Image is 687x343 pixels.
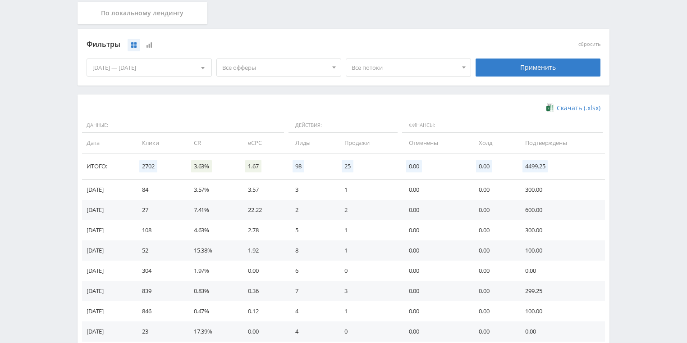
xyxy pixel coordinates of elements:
td: 0.00 [400,220,470,240]
td: 299.25 [516,281,605,301]
td: 0.00 [239,321,286,342]
td: 846 [133,301,185,321]
td: 1.97% [185,261,239,281]
td: 7 [286,281,335,301]
td: 3.57 [239,180,286,200]
td: 0.00 [470,220,516,240]
td: 0.47% [185,301,239,321]
div: Применить [476,59,601,77]
td: 0 [335,261,400,281]
td: 2.78 [239,220,286,240]
td: 0.00 [470,240,516,261]
td: 0.00 [400,261,470,281]
td: [DATE] [82,301,133,321]
td: Дата [82,133,133,153]
span: 0.00 [476,160,492,172]
td: 6 [286,261,335,281]
td: 0.12 [239,301,286,321]
td: 3.57% [185,180,239,200]
td: 0.00 [470,261,516,281]
span: Скачать (.xlsx) [557,104,600,112]
td: 0.00 [239,261,286,281]
td: 100.00 [516,301,605,321]
td: [DATE] [82,240,133,261]
span: Финансы: [402,118,603,133]
td: 0.00 [400,180,470,200]
td: 4 [286,321,335,342]
td: 8 [286,240,335,261]
td: [DATE] [82,281,133,301]
span: Действия: [289,118,398,133]
td: 0.00 [470,281,516,301]
span: 0.00 [406,160,422,172]
td: Лиды [286,133,335,153]
td: 1 [335,220,400,240]
td: 0 [335,321,400,342]
td: [DATE] [82,321,133,342]
td: 300.00 [516,180,605,200]
td: 0.00 [516,261,605,281]
td: [DATE] [82,200,133,220]
td: 27 [133,200,185,220]
td: 0.00 [516,321,605,342]
td: 0.00 [400,301,470,321]
td: Холд [470,133,516,153]
td: 5 [286,220,335,240]
td: 1 [335,301,400,321]
td: 0.00 [470,200,516,220]
td: 7.41% [185,200,239,220]
span: 98 [293,160,304,172]
div: [DATE] — [DATE] [87,59,211,76]
span: 4499.25 [522,160,548,172]
td: 0.36 [239,281,286,301]
span: Все офферы [222,59,328,76]
td: 4.63% [185,220,239,240]
td: Отменены [400,133,470,153]
div: По локальному лендингу [78,2,207,24]
td: 3 [335,281,400,301]
span: Данные: [82,118,284,133]
button: сбросить [578,41,600,47]
td: 23 [133,321,185,342]
span: 2702 [139,160,157,172]
td: Клики [133,133,185,153]
td: 17.39% [185,321,239,342]
td: 0.00 [400,240,470,261]
td: 0.83% [185,281,239,301]
span: 1.67 [245,160,261,172]
td: Подтверждены [516,133,605,153]
td: 3 [286,180,335,200]
td: 0.00 [400,200,470,220]
td: 100.00 [516,240,605,261]
td: 1 [335,240,400,261]
td: [DATE] [82,220,133,240]
td: Итого: [82,153,133,180]
td: [DATE] [82,180,133,200]
td: 0.00 [400,281,470,301]
td: 0.00 [470,321,516,342]
td: [DATE] [82,261,133,281]
td: 600.00 [516,200,605,220]
span: Все потоки [352,59,457,76]
div: Фильтры [87,38,471,51]
td: 84 [133,180,185,200]
td: 0.00 [470,180,516,200]
td: 839 [133,281,185,301]
td: 4 [286,301,335,321]
td: Продажи [335,133,400,153]
span: 3.63% [191,160,212,172]
a: Скачать (.xlsx) [546,104,600,113]
td: 22.22 [239,200,286,220]
td: 52 [133,240,185,261]
td: 108 [133,220,185,240]
td: 0.00 [400,321,470,342]
td: 15.38% [185,240,239,261]
td: 0.00 [470,301,516,321]
td: 2 [286,200,335,220]
td: 304 [133,261,185,281]
td: 2 [335,200,400,220]
img: xlsx [546,103,554,112]
span: 25 [342,160,353,172]
td: eCPC [239,133,286,153]
td: 1.92 [239,240,286,261]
